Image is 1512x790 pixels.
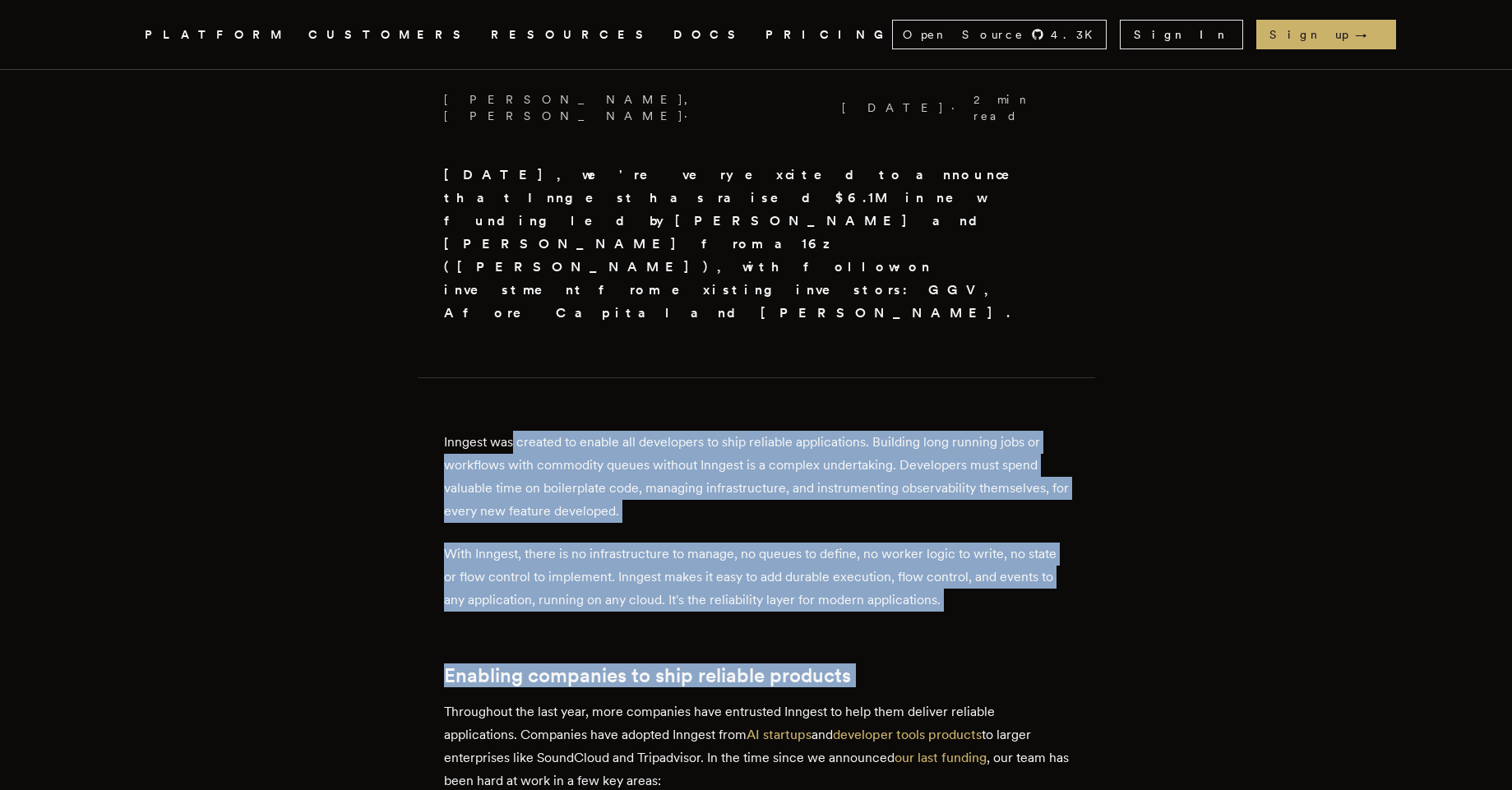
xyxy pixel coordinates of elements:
button: RESOURCES [491,25,654,45]
span: Open Source [903,26,1024,43]
a: our last funding [895,750,987,765]
a: Sign In [1120,20,1243,49]
span: → [1355,26,1383,43]
p: [PERSON_NAME], [PERSON_NAME] · · [444,91,1069,124]
p: With Inngest, there is no infrastructure to manage, no queues to define, no worker logic to write... [444,543,1069,612]
strong: [DATE], we're very excited to announce that Inngest has raised $6.1M in new funding led by [PERSO... [444,167,1033,321]
span: [DATE] [838,99,945,116]
p: Inngest was created to enable all developers to ship reliable applications. Building long running... [444,431,1069,523]
a: AI startups [747,727,811,742]
a: developer tools products [833,727,982,742]
a: DOCS [673,25,746,45]
h2: Enabling companies to ship reliable products [444,664,1069,687]
a: Sign up [1256,20,1396,49]
span: 2 min read [973,91,1059,124]
button: PLATFORM [145,25,289,45]
span: 4.3 K [1051,26,1103,43]
a: CUSTOMERS [308,25,471,45]
a: PRICING [765,25,892,45]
